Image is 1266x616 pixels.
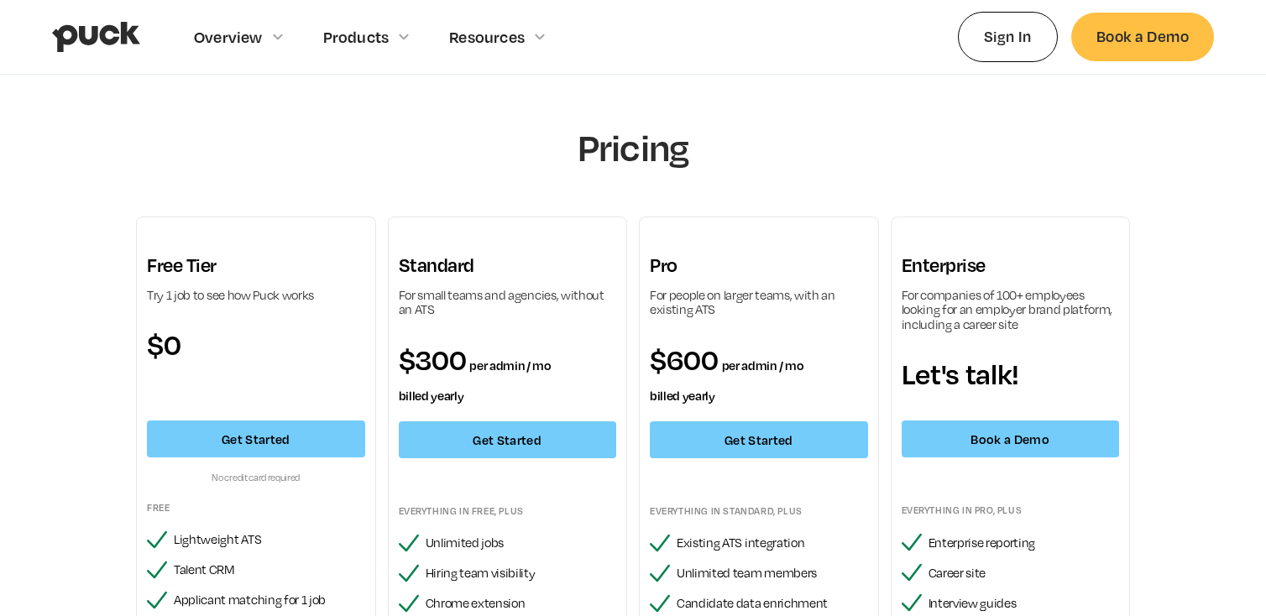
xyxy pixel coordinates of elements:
[399,504,617,518] div: Everything in FREE, plus
[194,28,263,46] div: Overview
[929,566,1120,581] div: Career site
[677,566,868,581] div: Unlimited team members
[650,504,868,518] div: Everything in standard, plus
[902,358,1120,389] div: Let's talk!
[174,593,365,608] div: Applicant matching for 1 job
[1071,13,1214,60] a: Book a Demo
[147,420,365,457] a: Get Started
[426,596,617,611] div: Chrome extension
[650,253,868,278] h3: Pro
[399,344,617,405] div: $300
[449,28,525,46] div: Resources
[650,421,868,458] a: Get Started
[650,358,803,403] span: per admin / mo billed yearly
[174,562,365,577] div: Talent CRM
[399,288,617,317] div: For small teams and agencies, without an ATS
[399,358,552,403] span: per admin / mo billed yearly
[650,288,868,317] div: For people on larger teams, with an existing ATS
[147,288,365,303] div: Try 1 job to see how Puck works
[174,532,365,547] div: Lightweight ATS
[399,253,617,278] h3: Standard
[902,288,1120,332] div: For companies of 100+ employees looking for an employer brand platform, including a career site
[147,253,365,278] h3: Free Tier
[147,471,365,484] div: No credit card required
[677,535,868,551] div: Existing ATS integration
[360,125,906,170] h1: Pricing
[929,535,1120,551] div: Enterprise reporting
[929,596,1120,611] div: Interview guides
[902,420,1120,457] a: Book a Demo
[399,421,617,458] a: Get Started
[426,566,617,581] div: Hiring team visibility
[958,12,1058,61] a: Sign In
[426,535,617,551] div: Unlimited jobs
[323,28,390,46] div: Products
[650,344,868,405] div: $600
[677,596,868,611] div: Candidate data enrichment
[902,253,1120,278] h3: Enterprise
[147,501,365,514] div: Free
[902,504,1120,517] div: Everything in pro, plus
[147,329,365,359] div: $0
